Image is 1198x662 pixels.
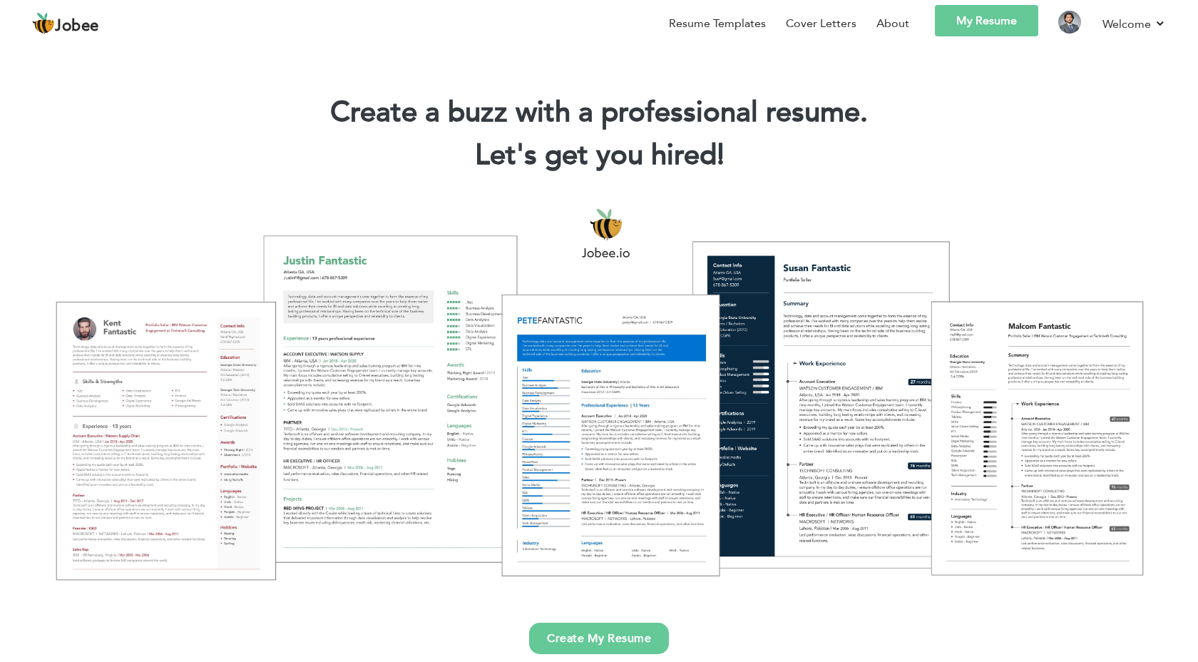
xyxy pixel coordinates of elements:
[21,94,1177,131] h1: Create a buzz with a professional resume.
[669,15,766,32] a: Resume Templates
[545,136,725,175] span: get you hired!
[55,19,99,34] span: Jobee
[935,5,1038,36] a: My Resume
[21,137,1177,174] h2: Let's
[32,12,99,35] a: Jobee
[786,15,856,32] a: Cover Letters
[876,15,909,32] a: About
[529,623,669,654] a: Create My Resume
[1058,11,1081,34] img: Profile Img
[32,12,55,35] img: jobee.io
[1102,15,1166,33] a: Welcome
[717,136,724,175] span: |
